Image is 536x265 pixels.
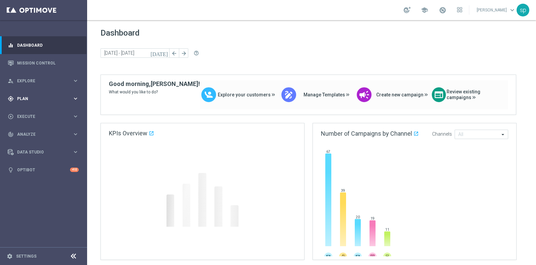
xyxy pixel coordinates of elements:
[8,96,72,102] div: Plan
[17,79,72,83] span: Explore
[509,6,516,14] span: keyboard_arrow_down
[8,78,72,84] div: Explore
[17,97,72,101] span: Plan
[8,96,14,102] i: gps_fixed
[17,115,72,119] span: Execute
[17,150,72,154] span: Data Studio
[8,131,72,137] div: Analyze
[8,167,14,173] i: lightbulb
[7,149,79,155] button: Data Studio keyboard_arrow_right
[17,36,79,54] a: Dashboard
[72,78,79,84] i: keyboard_arrow_right
[8,78,14,84] i: person_search
[8,42,14,48] i: equalizer
[421,6,428,14] span: school
[7,132,79,137] button: track_changes Analyze keyboard_arrow_right
[16,254,37,258] a: Settings
[70,168,79,172] div: +10
[7,60,79,66] button: Mission Control
[7,167,79,173] button: lightbulb Optibot +10
[7,114,79,119] button: play_circle_outline Execute keyboard_arrow_right
[17,132,72,136] span: Analyze
[7,253,13,259] i: settings
[8,54,79,72] div: Mission Control
[17,54,79,72] a: Mission Control
[8,36,79,54] div: Dashboard
[72,131,79,137] i: keyboard_arrow_right
[72,95,79,102] i: keyboard_arrow_right
[72,149,79,155] i: keyboard_arrow_right
[8,131,14,137] i: track_changes
[8,161,79,179] div: Optibot
[8,114,72,120] div: Execute
[72,113,79,120] i: keyboard_arrow_right
[7,78,79,84] button: person_search Explore keyboard_arrow_right
[517,4,529,16] div: sp
[8,114,14,120] i: play_circle_outline
[8,149,72,155] div: Data Studio
[7,43,79,48] button: equalizer Dashboard
[476,5,517,15] a: [PERSON_NAME]keyboard_arrow_down
[17,161,70,179] a: Optibot
[7,96,79,101] button: gps_fixed Plan keyboard_arrow_right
